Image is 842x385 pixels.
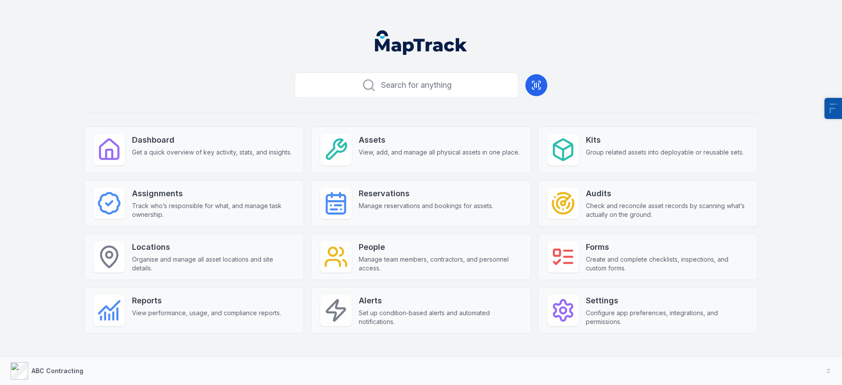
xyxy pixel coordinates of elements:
[586,187,749,200] strong: Audits
[586,295,749,307] strong: Settings
[32,367,83,374] strong: ABC Contracting
[586,309,749,326] span: Configure app preferences, integrations, and permissions.
[359,255,521,273] span: Manage team members, contractors, and personnel access.
[359,201,493,210] span: Manage reservations and bookings for assets.
[132,201,295,219] span: Track who’s responsible for what, and manage task ownership.
[132,295,281,307] strong: Reports
[586,255,749,273] span: Create and complete checklists, inspections, and custom forms.
[132,148,292,157] span: Get a quick overview of key activity, stats, and insights.
[311,234,531,280] a: PeopleManage team members, contractors, and personnel access.
[538,126,758,173] a: KitsGroup related assets into deployable or reusable sets.
[538,234,758,280] a: FormsCreate and complete checklists, inspections, and custom forms.
[359,241,521,253] strong: People
[84,234,304,280] a: LocationsOrganise and manage all asset locations and site details.
[132,309,281,317] span: View performance, usage, and compliance reports.
[359,148,520,157] span: View, add, and manage all physical assets in one place.
[132,255,295,273] span: Organise and manage all asset locations and site details.
[132,241,295,253] strong: Locations
[586,241,749,253] strong: Forms
[311,180,531,227] a: ReservationsManage reservations and bookings for assets.
[295,72,518,98] button: Search for anything
[359,134,520,146] strong: Assets
[84,126,304,173] a: DashboardGet a quick overview of key activity, stats, and insights.
[359,309,521,326] span: Set up condition-based alerts and automated notifications.
[381,79,452,91] span: Search for anything
[586,134,744,146] strong: Kits
[586,201,749,219] span: Check and reconcile asset records by scanning what’s actually on the ground.
[359,187,493,200] strong: Reservations
[311,126,531,173] a: AssetsView, add, and manage all physical assets in one place.
[84,287,304,334] a: ReportsView performance, usage, and compliance reports.
[586,148,744,157] span: Group related assets into deployable or reusable sets.
[538,287,758,334] a: SettingsConfigure app preferences, integrations, and permissions.
[132,187,295,200] strong: Assignments
[311,287,531,334] a: AlertsSet up condition-based alerts and automated notifications.
[84,180,304,227] a: AssignmentsTrack who’s responsible for what, and manage task ownership.
[359,295,521,307] strong: Alerts
[132,134,292,146] strong: Dashboard
[361,30,481,55] nav: Global
[538,180,758,227] a: AuditsCheck and reconcile asset records by scanning what’s actually on the ground.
